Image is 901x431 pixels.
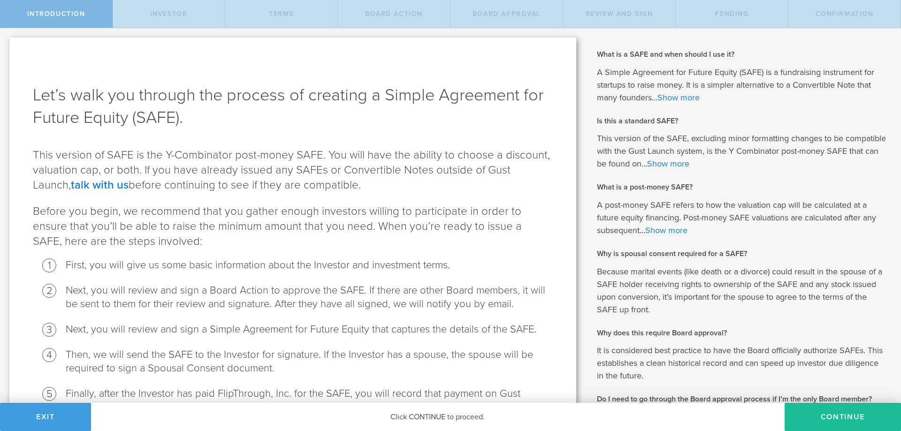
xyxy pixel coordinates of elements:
li: Then, we will send the SAFE to the Investor for signature. If the Investor has a spouse, the spou... [66,348,553,375]
p: Before you begin, we recommend that you gather enough investors willing to participate in order t... [33,204,553,249]
p: A Simple Agreement for Future Equity (SAFE) is a fundraising instrument for startups to raise mon... [597,66,887,104]
h1: Let’s walk you through the process of creating a Simple Agreement for Future Equity (SAFE). [33,84,553,129]
span: Board Approval [473,10,541,18]
span: Pending [715,10,748,18]
h2: Why is spousal consent required for a SAFE? [597,249,887,259]
p: This version of the SAFE, excluding minor formatting changes to be compatible with the Gust Launc... [597,132,887,170]
p: It is considered best practice to have the Board officially authorize SAFEs. This establishes a c... [597,344,887,382]
span: terms [269,10,294,18]
button: Continue [785,403,901,431]
a: Show more [645,225,687,235]
p: This version of SAFE is the Y-Combinator post-money SAFE. You will have the ability to choose a d... [33,148,553,193]
h2: Do I need to go through the Board approval process if I’m the only Board member? [597,394,887,404]
span: Board Action [365,10,423,18]
span: Review and Sign [586,10,653,18]
span: Confirmation [816,10,874,18]
p: A post-money SAFE refers to how the valuation cap will be calculated at a future equity financing... [597,199,887,237]
p: Because marital events (like death or a divorce) could result in the spouse of a SAFE holder rece... [597,265,887,316]
a: talk with us [71,178,129,192]
li: Next, you will review and sign a Board Action to approve the SAFE. If there are other Board membe... [66,284,553,311]
li: Finally, after the Investor has paid FlipThrough, Inc. for the SAFE, you will record that payment... [66,387,553,428]
a: Show more [657,92,700,103]
span: Introduction [27,10,85,18]
h2: Is this a standard SAFE? [597,116,887,126]
li: First, you will give us some basic information about the Investor and investment terms. [66,258,553,272]
li: Next, you will review and sign a Simple Agreement for Future Equity that captures the details of ... [66,323,553,336]
h2: What is a SAFE and when should I use it? [597,49,887,60]
span: Investor [150,10,188,18]
a: Show more [647,159,689,169]
h2: Why does this require Board approval? [597,328,887,338]
div: Click CONTINUE to proceed. [91,403,785,431]
h2: What is a post-money SAFE? [597,182,887,192]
